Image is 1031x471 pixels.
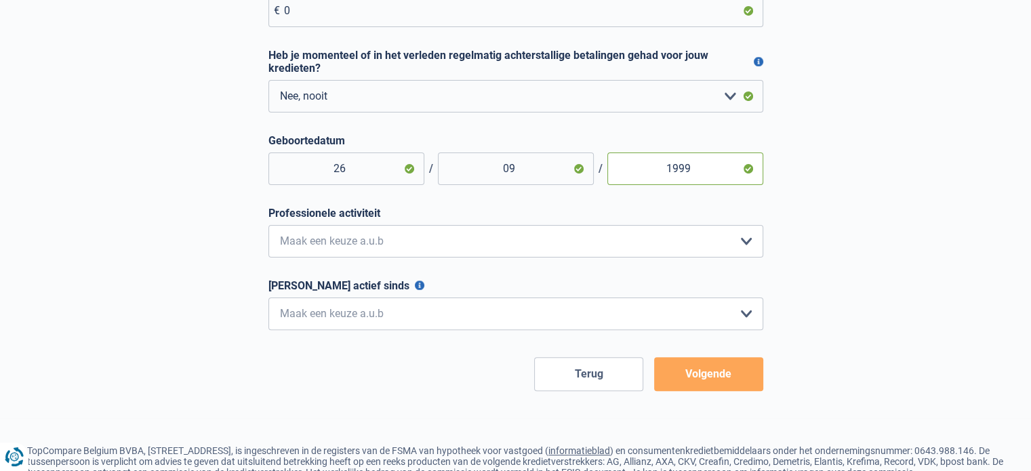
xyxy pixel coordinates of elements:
[268,152,424,185] input: Dag (DD)
[415,281,424,290] button: [PERSON_NAME] actief sinds
[424,162,438,175] span: /
[534,357,643,391] button: Terug
[607,152,763,185] input: Jaar (JJJJ)
[548,445,610,456] a: informatieblad
[268,134,763,147] label: Geboortedatum
[274,4,280,17] span: €
[654,357,763,391] button: Volgende
[268,49,763,75] label: Heb je momenteel of in het verleden regelmatig achterstallige betalingen gehad voor jouw kredieten?
[3,139,4,140] img: Advertisement
[268,279,763,292] label: [PERSON_NAME] actief sinds
[594,162,607,175] span: /
[268,207,763,220] label: Professionele activiteit
[438,152,594,185] input: Maand (MM)
[754,57,763,66] button: Heb je momenteel of in het verleden regelmatig achterstallige betalingen gehad voor jouw kredieten?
